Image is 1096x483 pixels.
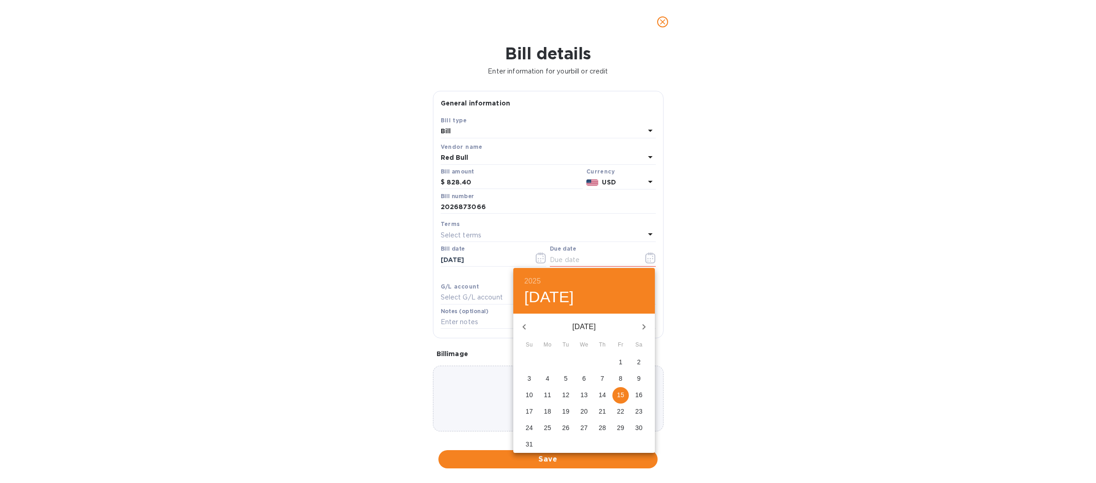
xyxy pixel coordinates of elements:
[635,407,643,416] p: 23
[576,420,592,436] button: 27
[521,404,537,420] button: 17
[562,390,569,399] p: 12
[619,374,622,383] p: 8
[558,387,574,404] button: 12
[544,407,551,416] p: 18
[576,387,592,404] button: 13
[521,387,537,404] button: 10
[558,420,574,436] button: 26
[594,404,611,420] button: 21
[576,341,592,350] span: We
[539,371,556,387] button: 4
[631,354,647,371] button: 2
[612,354,629,371] button: 1
[617,390,624,399] p: 15
[612,341,629,350] span: Fr
[526,390,533,399] p: 10
[580,407,588,416] p: 20
[612,420,629,436] button: 29
[617,423,624,432] p: 29
[612,404,629,420] button: 22
[576,371,592,387] button: 6
[524,288,574,307] button: [DATE]
[631,387,647,404] button: 16
[594,387,611,404] button: 14
[562,423,569,432] p: 26
[594,371,611,387] button: 7
[617,407,624,416] p: 22
[521,371,537,387] button: 3
[631,404,647,420] button: 23
[558,371,574,387] button: 5
[535,321,633,332] p: [DATE]
[527,374,531,383] p: 3
[526,423,533,432] p: 24
[539,404,556,420] button: 18
[637,357,641,367] p: 2
[637,374,641,383] p: 9
[526,440,533,449] p: 31
[599,423,606,432] p: 28
[612,371,629,387] button: 8
[524,275,541,288] button: 2025
[558,341,574,350] span: Tu
[582,374,586,383] p: 6
[558,404,574,420] button: 19
[562,407,569,416] p: 19
[564,374,568,383] p: 5
[526,407,533,416] p: 17
[612,387,629,404] button: 15
[539,387,556,404] button: 11
[631,420,647,436] button: 30
[635,423,643,432] p: 30
[544,423,551,432] p: 25
[599,407,606,416] p: 21
[601,374,604,383] p: 7
[546,374,549,383] p: 4
[539,341,556,350] span: Mo
[521,341,537,350] span: Su
[580,423,588,432] p: 27
[521,420,537,436] button: 24
[631,371,647,387] button: 9
[539,420,556,436] button: 25
[576,404,592,420] button: 20
[594,420,611,436] button: 28
[594,341,611,350] span: Th
[599,390,606,399] p: 14
[635,390,643,399] p: 16
[544,390,551,399] p: 11
[631,341,647,350] span: Sa
[580,390,588,399] p: 13
[619,357,622,367] p: 1
[521,436,537,453] button: 31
